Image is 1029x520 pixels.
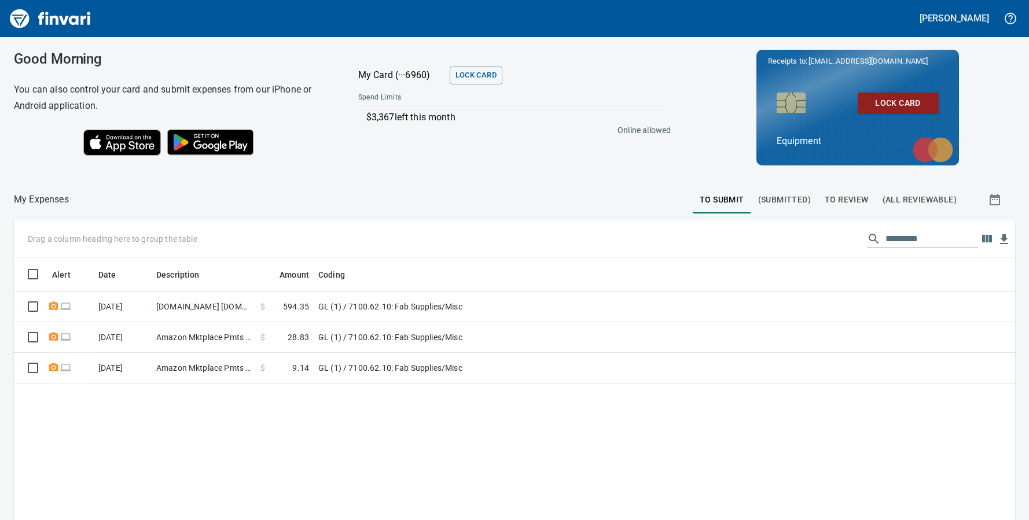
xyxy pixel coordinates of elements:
[264,268,309,282] span: Amount
[768,56,947,67] p: Receipts to:
[94,353,152,383] td: [DATE]
[292,362,309,374] span: 9.14
[314,353,603,383] td: GL (1) / 7100.62.10: Fab Supplies/Misc
[907,131,959,168] img: mastercard.svg
[867,96,929,110] span: Lock Card
[314,322,603,353] td: GL (1) / 7100.62.10: Fab Supplies/Misc
[358,92,535,104] span: Spend Limits
[777,134,939,148] p: Equipment
[14,193,69,206] p: My Expenses
[280,268,309,282] span: Amount
[260,331,265,343] span: $
[260,362,265,374] span: $
[47,364,60,371] span: Receipt Required
[14,51,329,67] h3: Good Morning
[152,353,256,383] td: Amazon Mktplace Pmts [DOMAIN_NAME][URL] WA
[978,186,1015,213] button: Show transactions within a particular date range
[28,233,197,245] p: Drag a column heading here to group the table
[94,292,152,322] td: [DATE]
[318,268,345,282] span: Coding
[807,56,929,67] span: [EMAIL_ADDRESS][DOMAIN_NAME]
[358,68,445,82] p: My Card (···6960)
[283,301,309,312] span: 594.35
[152,322,256,353] td: Amazon Mktplace Pmts [DOMAIN_NAME][URL] WA
[978,230,995,248] button: Choose columns to display
[52,268,71,282] span: Alert
[7,5,94,32] img: Finvari
[349,124,671,136] p: Online allowed
[47,303,60,310] span: Receipt Required
[450,67,502,84] button: Lock Card
[758,193,811,207] span: (Submitted)
[156,268,200,282] span: Description
[917,9,992,27] button: [PERSON_NAME]
[700,193,744,207] span: To Submit
[60,364,72,371] span: Online transaction
[152,292,256,322] td: [DOMAIN_NAME] [DOMAIN_NAME][URL] WA
[825,193,869,207] span: To Review
[883,193,957,207] span: (All Reviewable)
[920,12,989,24] h5: [PERSON_NAME]
[366,110,667,124] p: $3,367 left this month
[156,268,215,282] span: Description
[858,93,939,114] button: Lock Card
[455,69,497,82] span: Lock Card
[14,82,329,114] h6: You can also control your card and submit expenses from our iPhone or Android application.
[60,303,72,310] span: Online transaction
[161,123,260,161] img: Get it on Google Play
[314,292,603,322] td: GL (1) / 7100.62.10: Fab Supplies/Misc
[318,268,360,282] span: Coding
[98,268,131,282] span: Date
[288,331,309,343] span: 28.83
[52,268,86,282] span: Alert
[47,333,60,341] span: Receipt Required
[94,322,152,353] td: [DATE]
[98,268,116,282] span: Date
[60,333,72,341] span: Online transaction
[260,301,265,312] span: $
[995,231,1013,248] button: Download Table
[83,130,161,156] img: Download on the App Store
[14,193,69,206] nav: breadcrumb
